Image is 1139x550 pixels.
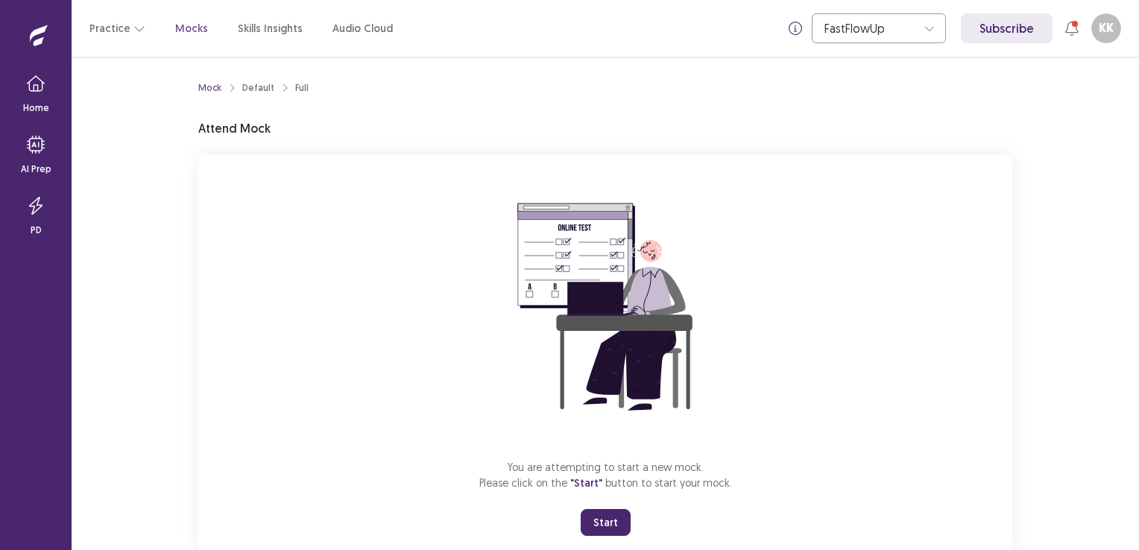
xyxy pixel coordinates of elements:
[782,15,809,42] button: info
[31,224,42,237] p: PD
[198,81,309,95] nav: breadcrumb
[479,459,732,491] p: You are attempting to start a new mock. Please click on the button to start your mock.
[824,14,917,42] div: FastFlowUp
[471,173,739,441] img: attend-mock
[1091,13,1121,43] button: KK
[175,21,208,37] a: Mocks
[21,162,51,176] p: AI Prep
[961,13,1053,43] a: Subscribe
[581,509,631,536] button: Start
[242,81,274,95] div: Default
[295,81,309,95] div: Full
[198,119,271,137] p: Attend Mock
[89,15,145,42] button: Practice
[332,21,393,37] a: Audio Cloud
[23,101,49,115] p: Home
[238,21,303,37] a: Skills Insights
[198,81,221,95] a: Mock
[570,476,602,490] span: "Start"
